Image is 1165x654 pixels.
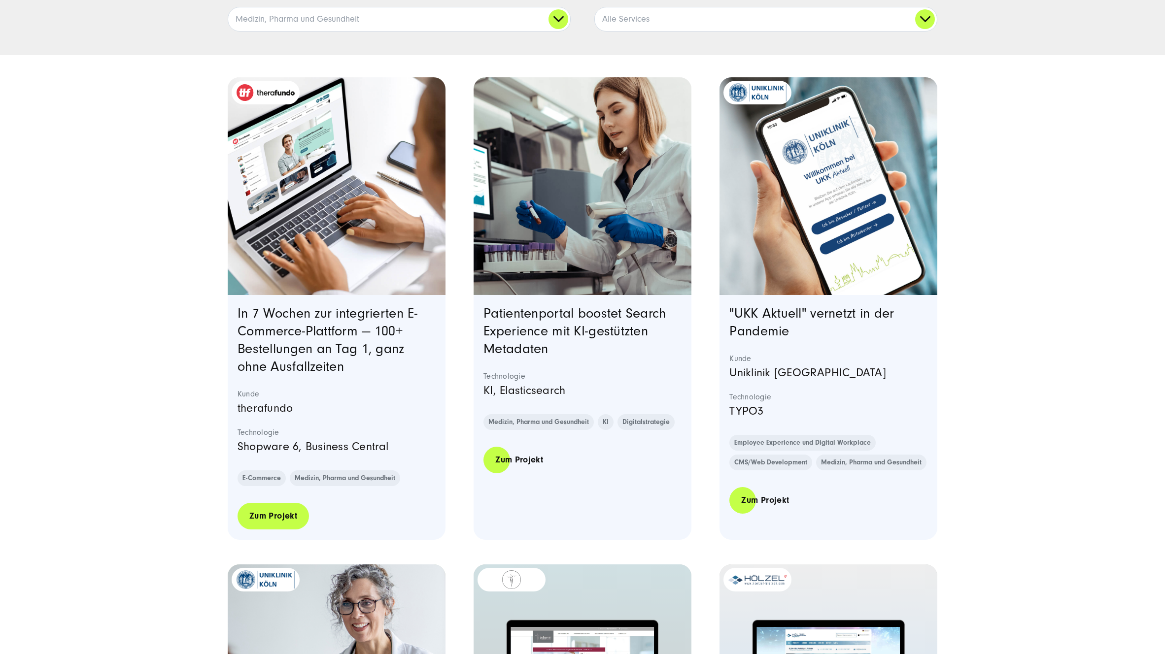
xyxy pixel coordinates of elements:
[474,77,691,295] img: Die Person im weißen Labormantel arbeitet in einem Labor und hält ein Röhrchen mit einer Probe in...
[729,392,927,402] strong: Technologie
[483,446,555,474] a: Zum Projekt
[502,570,521,589] img: logo_johannesbadgruppe
[238,306,418,374] a: In 7 Wochen zur integrierten E-Commerce-Plattform — 100+ Bestellungen an Tag 1, ganz ohne Ausfall...
[474,77,691,295] a: Featured image: Die Person im weißen Labormantel arbeitet in einem Labor und hält ein Röhrchen mi...
[483,371,682,381] strong: Technologie
[238,470,286,486] a: E-Commerce
[483,381,682,400] p: KI, Elasticsearch
[238,502,309,530] a: Zum Projekt
[595,7,937,31] a: Alle Services
[729,455,812,470] a: CMS/Web Development
[729,306,894,339] a: "UKK Aktuell" vernetzt in der Pandemie
[729,402,927,421] p: TYPO3
[474,77,691,540] article: Blog post summary: Wie KI die Search Experience auf einem Patientenportal revolutionierte
[228,77,445,295] a: Featured image: - Read full post: In 7 Wochen zur integrierten E-Commerce-Plattform | therafundo ...
[617,414,675,430] a: Digitalstrategie
[290,470,400,486] a: Medizin, Pharma und Gesundheit
[729,486,801,514] a: Zum Projekt
[720,77,937,540] article: Blog post summary: 'UKK Aktuell' App: Optimierte interne Kommunikation in nur 4 Monaten
[238,437,436,456] p: Shopware 6, Business Central
[816,455,926,470] a: Medizin, Pharma und Gesundheit
[238,427,436,437] strong: Technologie
[228,7,570,31] a: Medizin, Pharma und Gesundheit
[238,389,436,399] strong: Kunde
[729,354,927,363] strong: Kunde
[228,77,445,540] article: Blog post summary: In 7 Wochen zur integrierten E-Commerce-Plattform | therafundo Referenz
[729,435,876,451] a: Employee Experience und Digital Workplace
[720,77,937,295] a: Featured image: - Read full post: 'UKK Aktuell' App: Optimierte interne Kommunikation in nur 4 Mo...
[483,414,594,430] a: Medizin, Pharma und Gesundheit
[729,83,787,102] img: Uniklinik koeln Kunden Logo - Digitalagentur SUNZINET
[483,306,666,357] a: Patientenportal boostet Search Experience mit KI-gestützten Metadaten
[729,363,927,382] p: Uniklinik [GEOGRAPHIC_DATA]
[598,414,614,430] a: KI
[238,399,436,418] p: therafundo
[237,84,295,101] img: therafundo_10-2024_logo_2c
[237,570,294,589] img: Uniklinik Köln Logo | Digitalagentur für Web-Development | SUNZINET
[728,575,787,585] img: hoelzel_diagnostica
